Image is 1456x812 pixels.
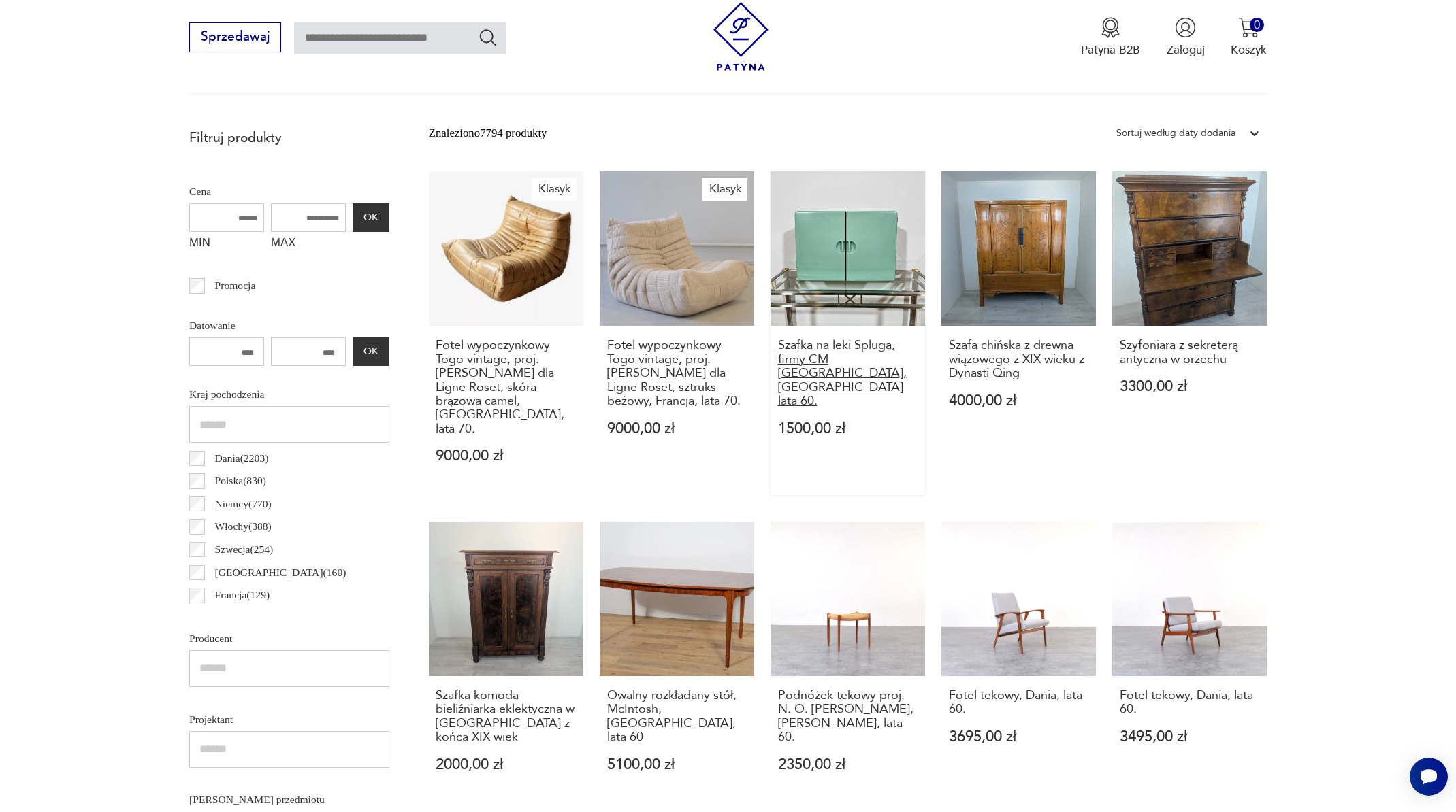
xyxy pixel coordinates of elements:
div: Znaleziono 7794 produkty [429,124,547,142]
p: 9000,00 zł [436,449,575,463]
p: Polska ( 830 ) [215,472,266,490]
h3: Fotel tekowy, Dania, lata 60. [1120,689,1259,717]
p: [GEOGRAPHIC_DATA] ( 160 ) [215,564,346,581]
p: 2350,00 zł [778,758,918,772]
p: Włochy ( 388 ) [215,518,272,535]
p: Czechy ( 120 ) [215,609,270,627]
p: Koszyk [1231,42,1267,58]
a: Szyfoniara z sekreterą antyczna w orzechuSzyfoniara z sekreterą antyczna w orzechu3300,00 zł [1112,171,1267,495]
p: 3495,00 zł [1120,730,1259,744]
h3: Szafka komoda bieliźniarka eklektyczna w [GEOGRAPHIC_DATA] z końca XIX wiek [436,689,575,745]
h3: Fotel wypoczynkowy Togo vintage, proj. [PERSON_NAME] dla Ligne Roset, sztruks beżowy, Francja, la... [607,339,747,408]
p: 2000,00 zł [436,758,575,772]
h3: Owalny rozkładany stół, McIntosh, [GEOGRAPHIC_DATA], lata 60 [607,689,747,745]
p: Niemcy ( 770 ) [215,495,272,513]
a: Podnóżek tekowy proj. N. O. Møller, J.L. Møller, Dania, lata 60.Podnóżek tekowy proj. N. O. [PERS... [771,522,925,804]
h3: Szafa chińska z drewna wiązowego z XIX wieku z Dynasti Qing [949,339,1088,380]
p: Zaloguj [1167,42,1205,58]
p: Kraj pochodzenia [189,386,389,403]
h3: Szyfoniara z sekreterą antyczna w orzechu [1120,339,1259,367]
p: Datowanie [189,317,389,335]
p: Szwecja ( 254 ) [215,541,274,558]
p: 3695,00 zł [949,730,1088,744]
a: Fotel tekowy, Dania, lata 60.Fotel tekowy, Dania, lata 60.3495,00 zł [1112,522,1267,804]
button: OK [353,337,389,366]
a: Szafka na leki Spluga, firmy CM Torino, Italy lata 60.Szafka na leki Spluga, firmy CM [GEOGRAPHIC... [771,171,925,495]
p: Filtruj produkty [189,129,389,147]
p: Patyna B2B [1081,42,1140,58]
p: Projektant [189,711,389,728]
button: 0Koszyk [1231,17,1267,58]
label: MIN [189,232,264,258]
div: 0 [1250,18,1264,32]
p: Promocja [215,277,256,294]
img: Ikona medalu [1100,17,1121,38]
a: Ikona medaluPatyna B2B [1081,17,1140,58]
p: 3300,00 zł [1120,379,1259,394]
a: Owalny rozkładany stół, McIntosh, Wielka Brytania, lata 60Owalny rozkładany stół, McIntosh, [GEOG... [600,522,754,804]
a: KlasykFotel wypoczynkowy Togo vintage, proj. M. Ducaroy dla Ligne Roset, skóra brązowa camel, Fra... [429,171,583,495]
button: Zaloguj [1167,17,1205,58]
img: Ikona koszyka [1238,17,1259,38]
h3: Fotel wypoczynkowy Togo vintage, proj. [PERSON_NAME] dla Ligne Roset, skóra brązowa camel, [GEOGR... [436,339,575,436]
a: Fotel tekowy, Dania, lata 60.Fotel tekowy, Dania, lata 60.3695,00 zł [941,522,1096,804]
p: 1500,00 zł [778,422,918,436]
button: Sprzedawaj [189,22,281,52]
p: 5100,00 zł [607,758,747,772]
p: 9000,00 zł [607,422,747,436]
p: Francja ( 129 ) [215,586,270,604]
a: Szafka komoda bieliźniarka eklektyczna w orzechu z końca XIX wiekSzafka komoda bieliźniarka eklek... [429,522,583,804]
a: Sprzedawaj [189,33,281,44]
h3: Fotel tekowy, Dania, lata 60. [949,689,1088,717]
img: Patyna - sklep z meblami i dekoracjami vintage [707,2,775,71]
h3: Podnóżek tekowy proj. N. O. [PERSON_NAME], [PERSON_NAME], lata 60. [778,689,918,745]
p: 4000,00 zł [949,394,1088,408]
p: Dania ( 2203 ) [215,450,269,467]
div: Sortuj według daty dodania [1116,124,1235,142]
a: Szafa chińska z drewna wiązowego z XIX wieku z Dynasti QingSzafa chińska z drewna wiązowego z XIX... [941,171,1096,495]
button: Szukaj [478,27,498,47]
button: OK [353,203,389,232]
img: Ikonka użytkownika [1175,17,1196,38]
h3: Szafka na leki Spluga, firmy CM [GEOGRAPHIC_DATA], [GEOGRAPHIC_DATA] lata 60. [778,339,918,408]
iframe: Smartsupp widget button [1410,758,1448,796]
button: Patyna B2B [1081,17,1140,58]
label: MAX [271,232,346,258]
p: Cena [189,183,389,201]
p: Producent [189,630,389,647]
p: [PERSON_NAME] przedmiotu [189,791,389,809]
a: KlasykFotel wypoczynkowy Togo vintage, proj. M. Ducaroy dla Ligne Roset, sztruks beżowy, Francja,... [600,171,754,495]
